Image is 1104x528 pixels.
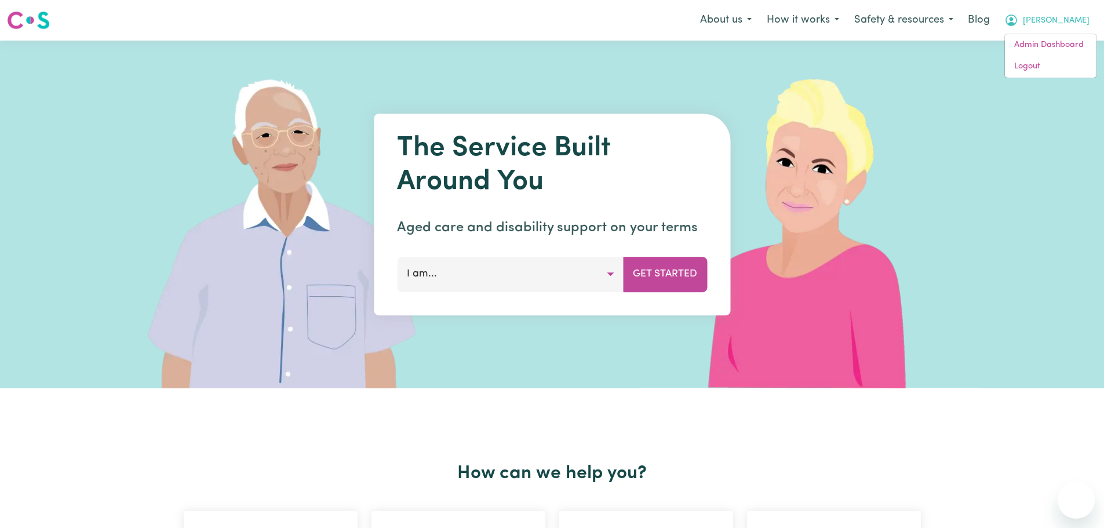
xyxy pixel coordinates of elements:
[1023,14,1090,27] span: [PERSON_NAME]
[1058,482,1095,519] iframe: Button to launch messaging window
[177,463,928,485] h2: How can we help you?
[961,8,997,33] a: Blog
[1004,34,1097,78] div: My Account
[397,217,707,238] p: Aged care and disability support on your terms
[397,132,707,199] h1: The Service Built Around You
[7,10,50,31] img: Careseekers logo
[1005,34,1096,56] a: Admin Dashboard
[397,257,624,292] button: I am...
[623,257,707,292] button: Get Started
[759,8,847,32] button: How it works
[7,7,50,34] a: Careseekers logo
[847,8,961,32] button: Safety & resources
[1005,56,1096,78] a: Logout
[693,8,759,32] button: About us
[997,8,1097,32] button: My Account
